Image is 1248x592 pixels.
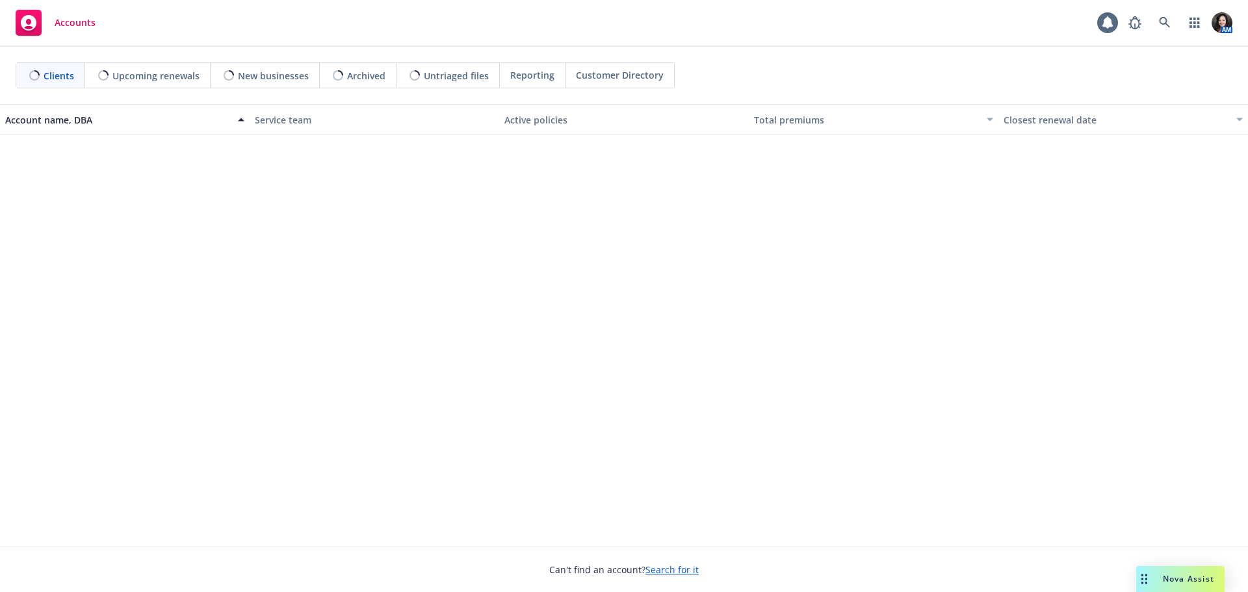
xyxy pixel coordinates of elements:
[754,113,979,127] div: Total premiums
[347,69,385,83] span: Archived
[1182,10,1208,36] a: Switch app
[749,104,998,135] button: Total premiums
[44,69,74,83] span: Clients
[10,5,101,41] a: Accounts
[1163,573,1214,584] span: Nova Assist
[1136,566,1152,592] div: Drag to move
[250,104,499,135] button: Service team
[5,113,230,127] div: Account name, DBA
[504,113,744,127] div: Active policies
[112,69,200,83] span: Upcoming renewals
[238,69,309,83] span: New businesses
[1152,10,1178,36] a: Search
[1212,12,1232,33] img: photo
[645,563,699,576] a: Search for it
[510,68,554,82] span: Reporting
[1136,566,1225,592] button: Nova Assist
[998,104,1248,135] button: Closest renewal date
[549,563,699,576] span: Can't find an account?
[55,18,96,28] span: Accounts
[576,68,664,82] span: Customer Directory
[1004,113,1228,127] div: Closest renewal date
[255,113,494,127] div: Service team
[424,69,489,83] span: Untriaged files
[1122,10,1148,36] a: Report a Bug
[499,104,749,135] button: Active policies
